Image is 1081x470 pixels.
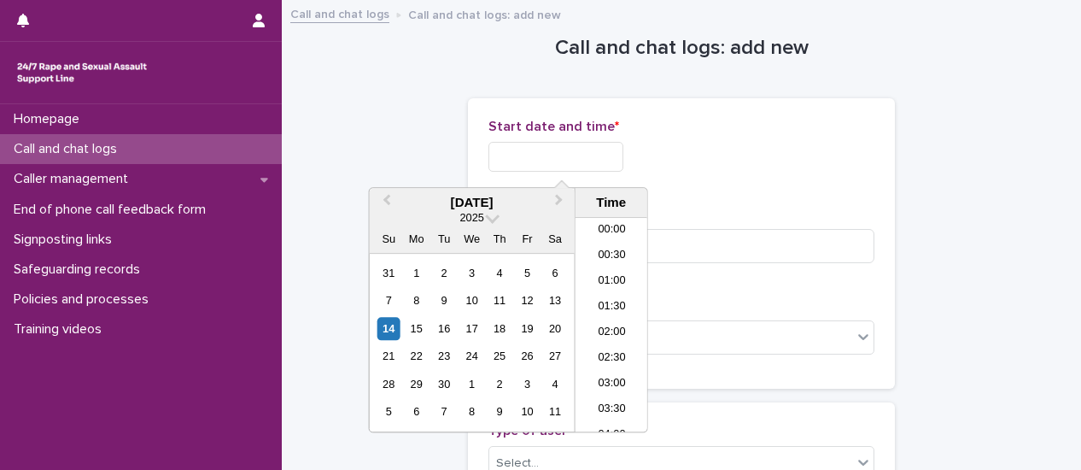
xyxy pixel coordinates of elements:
[460,373,483,396] div: Choose Wednesday, October 1st, 2025
[516,345,539,368] div: Choose Friday, September 26th, 2025
[377,317,400,340] div: Choose Sunday, September 14th, 2025
[543,261,566,285] div: Choose Saturday, September 6th, 2025
[433,401,456,424] div: Choose Tuesday, October 7th, 2025
[433,261,456,285] div: Choose Tuesday, September 2nd, 2025
[460,290,483,313] div: Choose Wednesday, September 10th, 2025
[543,373,566,396] div: Choose Saturday, October 4th, 2025
[516,317,539,340] div: Choose Friday, September 19th, 2025
[543,227,566,250] div: Sa
[460,345,483,368] div: Choose Wednesday, September 24th, 2025
[543,317,566,340] div: Choose Saturday, September 20th, 2025
[371,190,399,217] button: Previous Month
[516,373,539,396] div: Choose Friday, October 3rd, 2025
[377,345,400,368] div: Choose Sunday, September 21st, 2025
[468,36,895,61] h1: Call and chat logs: add new
[516,401,539,424] div: Choose Friday, October 10th, 2025
[488,424,571,438] span: Type of user
[370,195,575,210] div: [DATE]
[7,111,93,127] p: Homepage
[14,56,150,90] img: rhQMoQhaT3yELyF149Cw
[488,261,511,285] div: Choose Thursday, September 4th, 2025
[576,269,648,295] li: 01:00
[290,3,389,23] a: Call and chat logs
[7,232,126,248] p: Signposting links
[488,317,511,340] div: Choose Thursday, September 18th, 2025
[408,4,561,23] p: Call and chat logs: add new
[405,227,428,250] div: Mo
[460,261,483,285] div: Choose Wednesday, September 3rd, 2025
[488,120,619,133] span: Start date and time
[433,345,456,368] div: Choose Tuesday, September 23rd, 2025
[543,290,566,313] div: Choose Saturday, September 13th, 2025
[377,373,400,396] div: Choose Sunday, September 28th, 2025
[488,227,511,250] div: Th
[433,373,456,396] div: Choose Tuesday, September 30th, 2025
[516,261,539,285] div: Choose Friday, September 5th, 2025
[488,401,511,424] div: Choose Thursday, October 9th, 2025
[516,227,539,250] div: Fr
[405,317,428,340] div: Choose Monday, September 15th, 2025
[7,141,131,157] p: Call and chat logs
[405,261,428,285] div: Choose Monday, September 1st, 2025
[405,345,428,368] div: Choose Monday, September 22nd, 2025
[576,397,648,423] li: 03:30
[433,290,456,313] div: Choose Tuesday, September 9th, 2025
[7,291,162,308] p: Policies and processes
[405,373,428,396] div: Choose Monday, September 29th, 2025
[547,190,575,217] button: Next Month
[460,227,483,250] div: We
[375,260,569,426] div: month 2025-09
[433,227,456,250] div: Tu
[7,321,115,338] p: Training videos
[7,171,142,187] p: Caller management
[580,195,643,210] div: Time
[377,290,400,313] div: Choose Sunday, September 7th, 2025
[488,290,511,313] div: Choose Thursday, September 11th, 2025
[576,423,648,449] li: 04:00
[377,261,400,285] div: Choose Sunday, August 31st, 2025
[543,345,566,368] div: Choose Saturday, September 27th, 2025
[433,317,456,340] div: Choose Tuesday, September 16th, 2025
[576,295,648,320] li: 01:30
[405,401,428,424] div: Choose Monday, October 6th, 2025
[460,317,483,340] div: Choose Wednesday, September 17th, 2025
[377,401,400,424] div: Choose Sunday, October 5th, 2025
[7,261,154,278] p: Safeguarding records
[405,290,428,313] div: Choose Monday, September 8th, 2025
[576,218,648,244] li: 00:00
[576,372,648,397] li: 03:00
[543,401,566,424] div: Choose Saturday, October 11th, 2025
[7,202,219,218] p: End of phone call feedback form
[377,227,400,250] div: Su
[488,345,511,368] div: Choose Thursday, September 25th, 2025
[516,290,539,313] div: Choose Friday, September 12th, 2025
[459,211,483,224] span: 2025
[460,401,483,424] div: Choose Wednesday, October 8th, 2025
[576,320,648,346] li: 02:00
[576,244,648,269] li: 00:30
[488,373,511,396] div: Choose Thursday, October 2nd, 2025
[576,346,648,372] li: 02:30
